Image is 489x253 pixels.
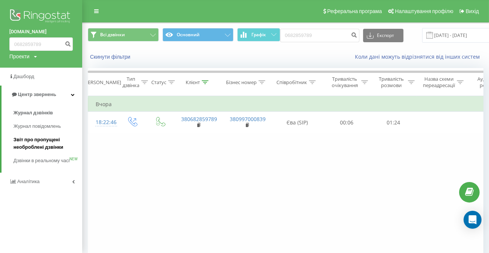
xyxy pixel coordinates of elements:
div: Співробітник [276,79,307,86]
button: Основний [163,28,233,41]
div: Тривалість розмови [377,76,406,89]
a: 380997000839 [230,115,266,123]
a: Коли дані можуть відрізнятися вiд інших систем [355,53,483,60]
td: 01:24 [370,112,417,133]
button: Експорт [363,29,403,42]
td: Єва (SIP) [271,112,324,133]
span: Звіт про пропущені необроблені дзвінки [13,136,78,151]
div: [PERSON_NAME] [83,79,121,86]
td: 00:06 [324,112,370,133]
a: 380682859789 [182,115,217,123]
div: Клієнт [186,79,200,86]
img: Ringostat logo [9,7,73,26]
a: Журнал дзвінків [13,106,82,120]
span: Аналiтика [17,179,40,184]
span: Реферальна програма [327,8,382,14]
span: Дашборд [13,74,34,79]
button: Скинути фільтри [88,53,134,60]
span: Графік [252,32,266,37]
div: Тип дзвінка [123,76,139,89]
a: Звіт про пропущені необроблені дзвінки [13,133,82,154]
span: Налаштування профілю [395,8,453,14]
a: Дзвінки в реальному часіNEW [13,154,82,167]
div: Open Intercom Messenger [464,211,482,229]
div: Проекти [9,53,30,60]
a: [DOMAIN_NAME] [9,28,73,36]
button: Всі дзвінки [88,28,159,41]
a: Журнал повідомлень [13,120,82,133]
div: Бізнес номер [226,79,257,86]
span: Вихід [466,8,479,14]
span: Журнал повідомлень [13,123,61,130]
button: Графік [237,28,280,41]
div: 18:22:46 [96,115,111,130]
span: Центр звернень [18,92,56,97]
input: Пошук за номером [280,29,359,42]
div: Статус [151,79,166,86]
a: Центр звернень [1,86,82,104]
div: Назва схеми переадресації [423,76,455,89]
div: Тривалість очікування [330,76,359,89]
span: Журнал дзвінків [13,109,53,117]
span: Дзвінки в реальному часі [13,157,69,164]
input: Пошук за номером [9,37,73,51]
span: Всі дзвінки [100,32,125,38]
